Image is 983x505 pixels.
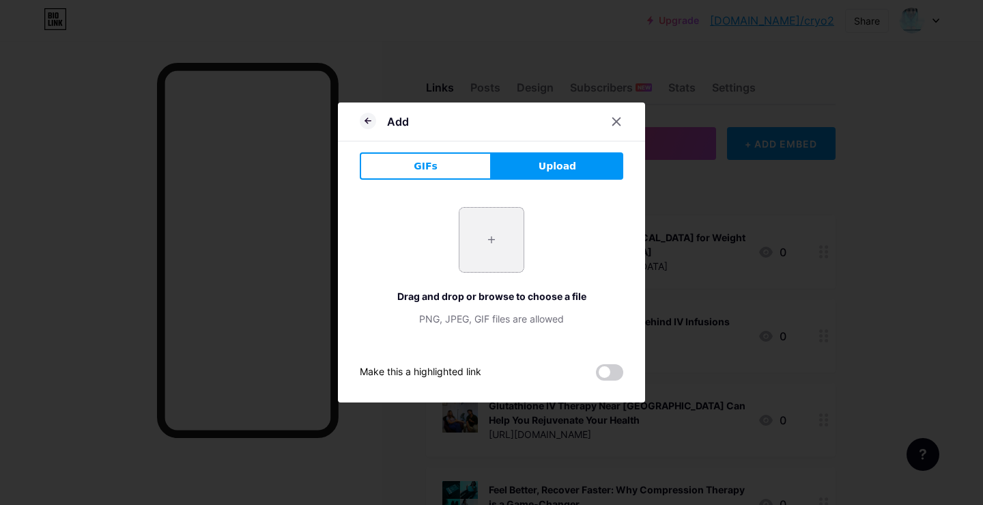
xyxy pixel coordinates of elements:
button: Upload [491,152,623,180]
span: Upload [539,159,576,174]
div: PNG, JPEG, GIF files are allowed [360,312,623,326]
div: Add [387,113,409,130]
div: Drag and drop or browse to choose a file [360,289,623,303]
div: Make this a highlighted link [360,364,481,381]
span: GIFs [414,159,438,174]
button: GIFs [360,152,491,180]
